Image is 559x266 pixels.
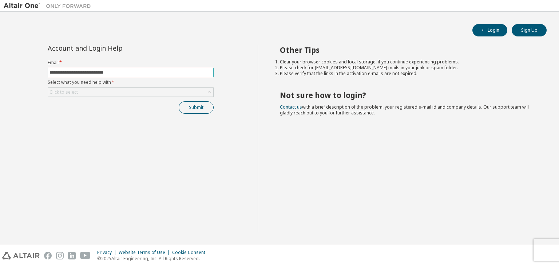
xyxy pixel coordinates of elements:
[179,101,214,114] button: Submit
[49,89,78,95] div: Click to select
[119,250,172,255] div: Website Terms of Use
[280,65,534,71] li: Please check for [EMAIL_ADDRESS][DOMAIN_NAME] mails in your junk or spam folder.
[97,255,210,262] p: © 2025 Altair Engineering, Inc. All Rights Reserved.
[48,60,214,66] label: Email
[97,250,119,255] div: Privacy
[44,252,52,259] img: facebook.svg
[280,104,529,116] span: with a brief description of the problem, your registered e-mail id and company details. Our suppo...
[48,79,214,85] label: Select what you need help with
[2,252,40,259] img: altair_logo.svg
[80,252,91,259] img: youtube.svg
[280,59,534,65] li: Clear your browser cookies and local storage, if you continue experiencing problems.
[68,252,76,259] img: linkedin.svg
[48,45,181,51] div: Account and Login Help
[280,90,534,100] h2: Not sure how to login?
[280,104,302,110] a: Contact us
[4,2,95,9] img: Altair One
[172,250,210,255] div: Cookie Consent
[280,45,534,55] h2: Other Tips
[512,24,547,36] button: Sign Up
[280,71,534,77] li: Please verify that the links in the activation e-mails are not expired.
[472,24,507,36] button: Login
[56,252,64,259] img: instagram.svg
[48,88,213,97] div: Click to select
